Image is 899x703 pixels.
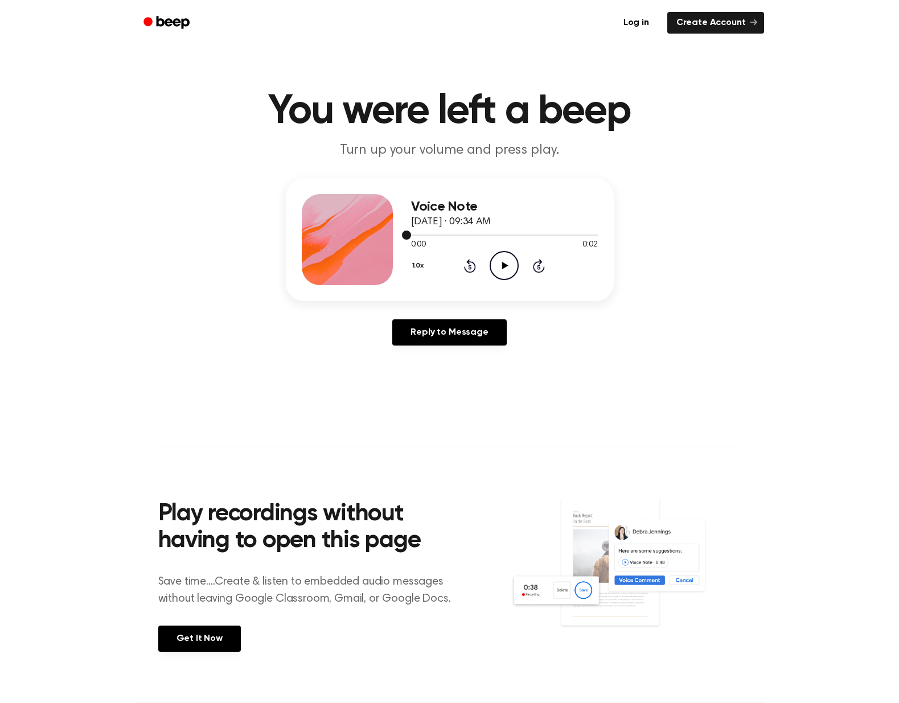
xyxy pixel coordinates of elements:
img: Voice Comments on Docs and Recording Widget [510,498,741,651]
a: Reply to Message [392,319,506,346]
span: 0:00 [411,239,426,251]
a: Log in [612,10,660,36]
a: Beep [136,12,200,34]
button: 1.0x [411,256,428,276]
span: 0:02 [582,239,597,251]
span: [DATE] · 09:34 AM [411,217,491,227]
h1: You were left a beep [158,91,741,132]
a: Get It Now [158,626,241,652]
h2: Play recordings without having to open this page [158,501,465,555]
p: Turn up your volume and press play. [231,141,668,160]
a: Create Account [667,12,764,34]
h3: Voice Note [411,199,598,215]
p: Save time....Create & listen to embedded audio messages without leaving Google Classroom, Gmail, ... [158,573,465,607]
